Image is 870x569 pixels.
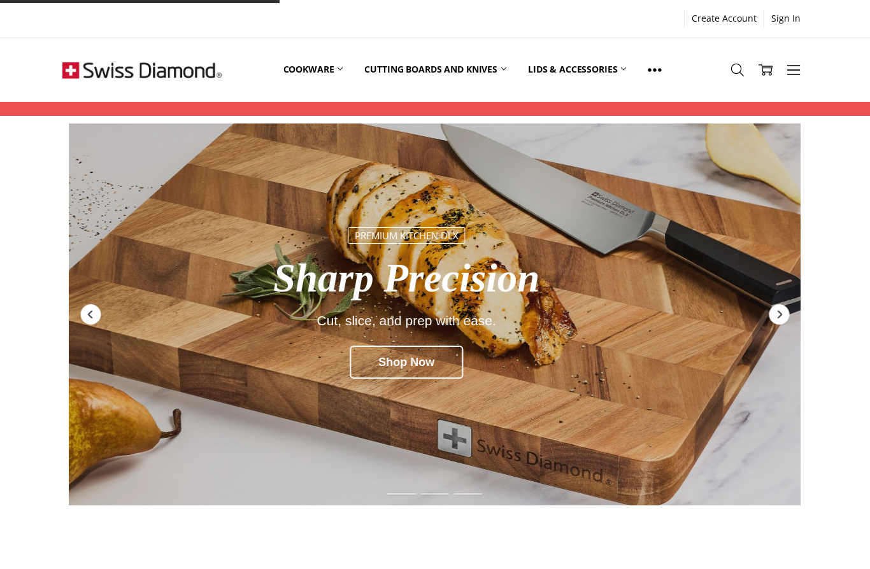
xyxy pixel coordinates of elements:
[353,41,517,98] a: Cutting boards and knives
[452,486,485,502] div: Slide 3 of 5
[517,41,637,98] a: Lids & Accessories
[350,346,464,379] div: Shop Now
[348,228,465,244] div: Premium Kitchen DLX
[385,486,418,502] div: Slide 1 of 5
[273,41,354,98] a: Cookware
[764,10,808,27] a: Sign In
[79,303,102,326] div: Previous
[69,123,801,505] a: Redirect to https://swissdiamond.com.au/cutting-boards-and-knives/
[137,313,676,328] div: Cut, slice, and prep with ease.
[62,38,222,102] img: Free Shipping On Every Order
[137,256,676,300] div: Sharp Precision
[418,486,452,502] div: Slide 2 of 5
[685,10,764,27] a: Create Account
[637,41,673,99] a: Show All
[767,303,790,326] div: Next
